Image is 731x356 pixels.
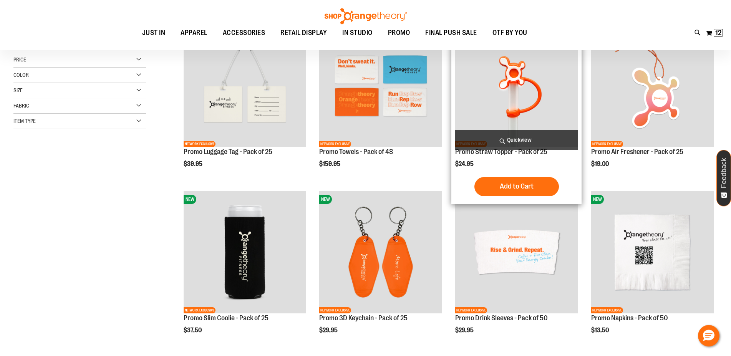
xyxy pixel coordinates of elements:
[319,141,351,147] span: NETWORK EXCLUSIVE
[280,24,327,41] span: RETAIL DISPLAY
[215,24,273,42] a: ACCESSORIES
[184,24,306,148] a: Promo Luggage Tag - Pack of 25NEWNETWORK EXCLUSIVE
[323,8,408,24] img: Shop Orangetheory
[319,148,393,156] a: Promo Towels - Pack of 48
[455,327,475,334] span: $29.95
[319,191,442,315] a: Promo 3D Keychain - Pack of 25NEWNETWORK EXCLUSIVE
[319,24,442,147] img: Promo Towels - Pack of 48
[485,24,535,42] a: OTF BY YOU
[184,195,196,204] span: NEW
[380,24,418,41] a: PROMO
[492,24,527,41] span: OTF BY YOU
[720,158,728,188] span: Feedback
[142,24,166,41] span: JUST IN
[13,56,26,63] span: Price
[184,148,272,156] a: Promo Luggage Tag - Pack of 25
[716,150,731,206] button: Feedback - Show survey
[455,191,578,315] a: Promo Drink Sleeves - Pack of 50NEWNETWORK EXCLUSIVE
[315,20,446,187] div: product
[13,118,36,124] span: Item Type
[425,24,477,41] span: FINAL PUSH SALE
[273,24,335,42] a: RETAIL DISPLAY
[587,187,718,353] div: product
[319,161,341,167] span: $159.95
[451,20,582,204] div: product
[319,195,332,204] span: NEW
[591,24,714,147] img: Promo Air Freshener - Pack of 25
[455,191,578,313] img: Promo Drink Sleeves - Pack of 50
[319,314,408,322] a: Promo 3D Keychain - Pack of 25
[13,72,29,78] span: Color
[184,24,306,147] img: Promo Luggage Tag - Pack of 25
[223,24,265,41] span: ACCESSORIES
[418,24,485,42] a: FINAL PUSH SALE
[455,24,578,147] img: Promo Straw Topper - Pack of 25
[181,24,207,41] span: APPAREL
[715,29,721,36] span: 12
[474,177,559,196] button: Add to Cart
[184,314,269,322] a: Promo Slim Coolie - Pack of 25
[455,314,548,322] a: Promo Drink Sleeves - Pack of 50
[455,24,578,148] a: Promo Straw Topper - Pack of 25NEWNETWORK EXCLUSIVE
[184,307,215,313] span: NETWORK EXCLUSIVE
[319,191,442,313] img: Promo 3D Keychain - Pack of 25
[591,191,714,313] img: Promo Napkins - Pack of 50
[500,182,534,190] span: Add to Cart
[173,24,215,42] a: APPAREL
[184,191,306,313] img: Promo Slim Coolie - Pack of 25
[587,20,718,187] div: product
[180,187,310,353] div: product
[184,141,215,147] span: NETWORK EXCLUSIVE
[591,24,714,148] a: Promo Air Freshener - Pack of 25NEWNETWORK EXCLUSIVE
[388,24,410,41] span: PROMO
[180,20,310,187] div: product
[13,87,23,93] span: Size
[455,307,487,313] span: NETWORK EXCLUSIVE
[134,24,173,42] a: JUST IN
[591,314,668,322] a: Promo Napkins - Pack of 50
[591,161,610,167] span: $19.00
[591,141,623,147] span: NETWORK EXCLUSIVE
[319,307,351,313] span: NETWORK EXCLUSIVE
[319,327,339,334] span: $29.95
[342,24,373,41] span: IN STUDIO
[184,191,306,315] a: Promo Slim Coolie - Pack of 25NEWNETWORK EXCLUSIVE
[451,187,582,353] div: product
[319,24,442,148] a: Promo Towels - Pack of 48NEWNETWORK EXCLUSIVE
[184,161,204,167] span: $39.95
[698,325,719,346] button: Hello, have a question? Let’s chat.
[315,187,446,353] div: product
[591,195,604,204] span: NEW
[455,148,547,156] a: Promo Straw Topper - Pack of 25
[591,327,610,334] span: $13.50
[455,161,475,167] span: $24.95
[184,327,203,334] span: $37.50
[13,103,29,109] span: Fabric
[591,191,714,315] a: Promo Napkins - Pack of 50NEWNETWORK EXCLUSIVE
[591,148,683,156] a: Promo Air Freshener - Pack of 25
[591,307,623,313] span: NETWORK EXCLUSIVE
[455,130,578,150] a: Quickview
[335,24,380,42] a: IN STUDIO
